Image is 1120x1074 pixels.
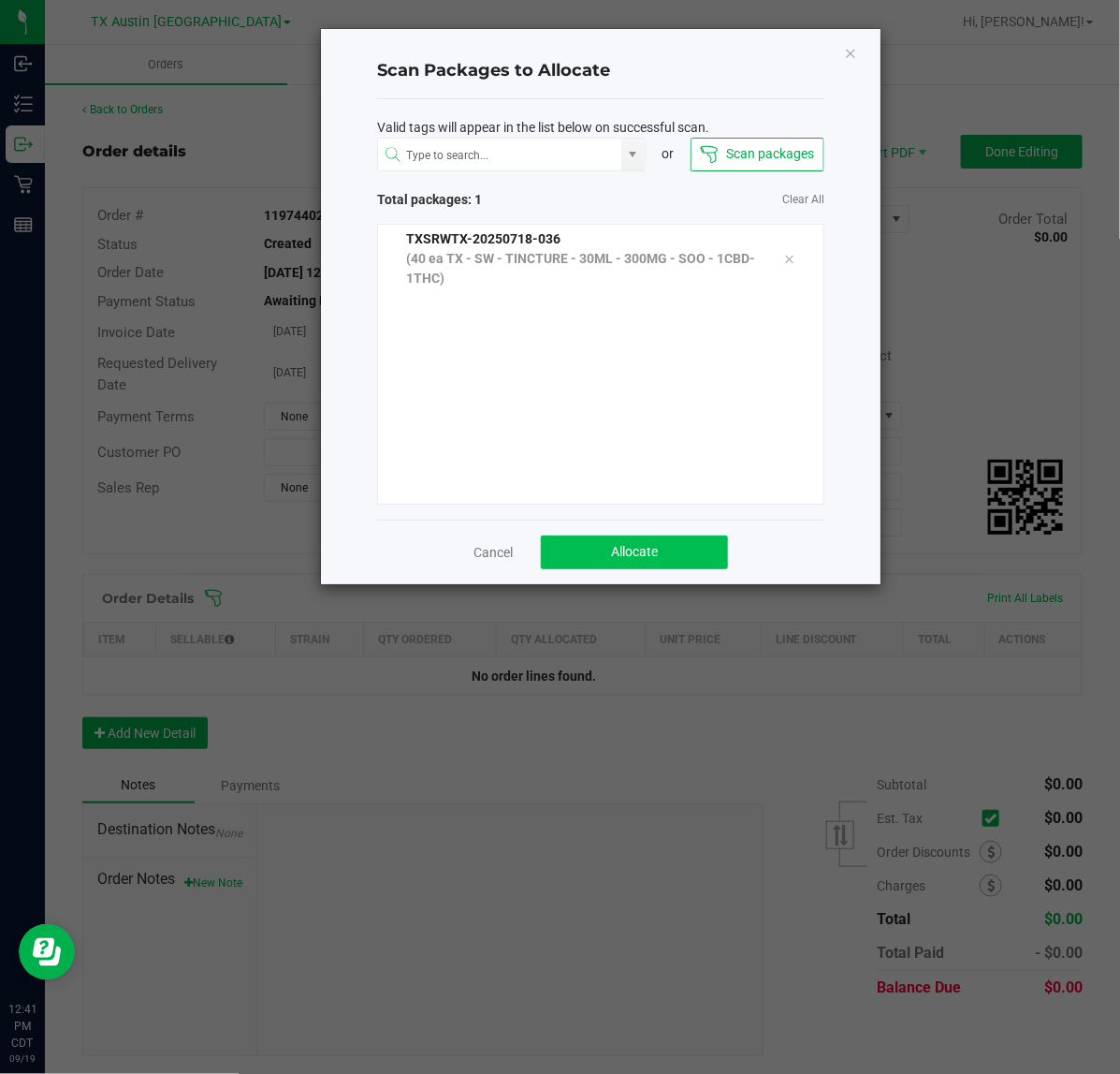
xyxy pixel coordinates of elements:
[646,144,691,164] div: or
[844,41,857,64] button: Close
[691,138,824,171] button: Scan packages
[377,190,601,210] span: Total packages: 1
[770,247,809,270] div: Remove tag
[19,924,75,980] iframe: Resource center
[473,543,513,562] a: Cancel
[782,192,824,208] a: Clear All
[541,536,728,569] button: Allocate
[377,118,709,138] span: Valid tags will appear in the list below on successful scan.
[406,249,756,288] p: (40 ea TX - SW - TINCTURE - 30ML - 300MG - SOO - 1CBD-1THC)
[406,231,560,246] span: TXSRWTX-20250718-036
[378,139,621,172] input: NO DATA FOUND
[377,59,824,83] h4: Scan Packages to Allocate
[611,544,658,559] span: Allocate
